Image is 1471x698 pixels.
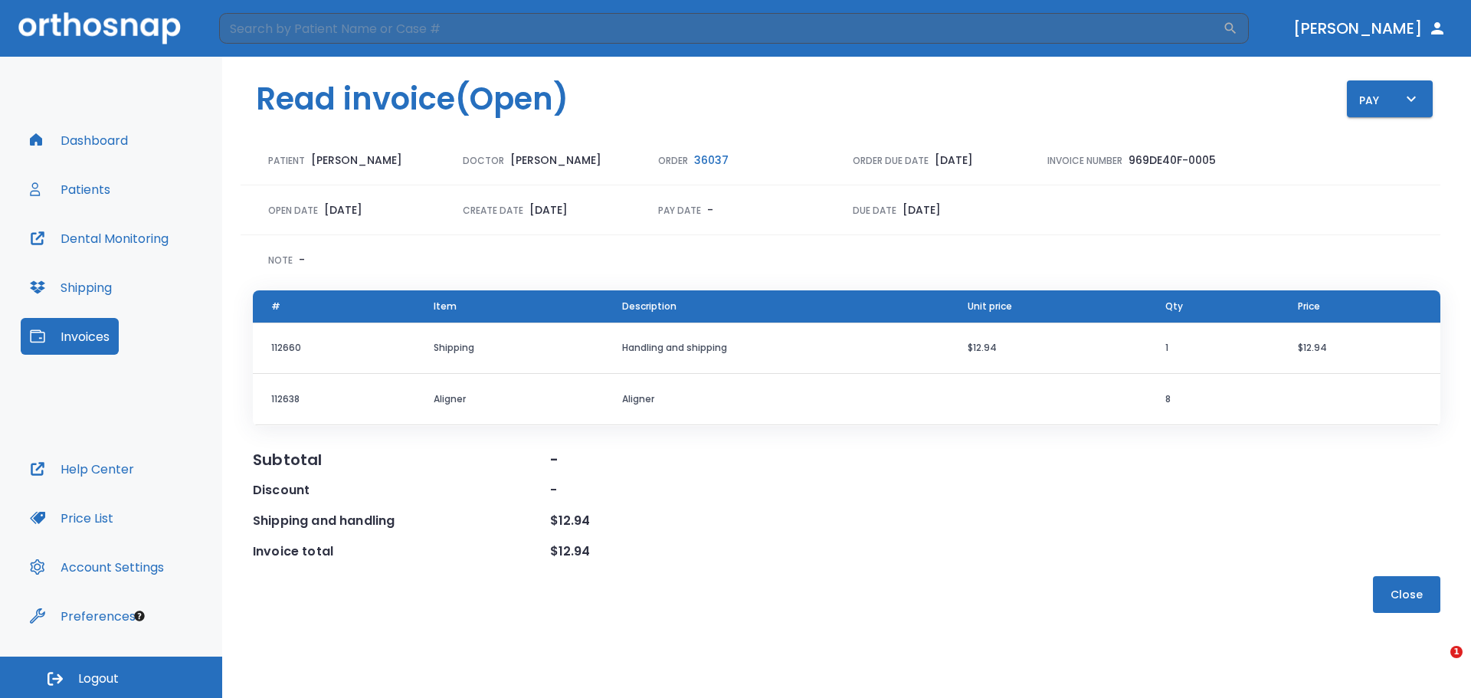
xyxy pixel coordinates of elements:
[1373,576,1440,613] button: Close
[658,204,701,218] p: Pay Date
[21,318,119,355] button: Invoices
[463,204,523,218] p: Create Date
[463,154,504,168] p: Doctor
[415,374,604,425] td: Aligner
[550,481,847,500] div: -
[1147,323,1279,374] td: 1
[268,154,305,168] p: Patient
[604,323,949,374] td: Handling and shipping
[268,254,293,267] p: Note
[21,598,145,634] button: Preferences
[1147,374,1279,425] td: 8
[853,154,929,168] p: Order due date
[21,549,173,585] button: Account Settings
[622,300,677,313] span: Description
[299,251,305,269] p: -
[604,374,949,425] td: Aligner
[1165,300,1183,313] span: Qty
[1279,323,1440,374] td: $12.94
[271,300,280,313] span: #
[1359,90,1420,109] div: Pay
[21,171,120,208] button: Patients
[935,151,973,169] p: [DATE]
[324,201,362,219] p: [DATE]
[18,12,181,44] img: Orthosnap
[949,323,1147,374] td: $12.94
[21,220,178,257] button: Dental Monitoring
[1287,15,1453,42] button: [PERSON_NAME]
[21,122,137,159] button: Dashboard
[1047,154,1122,168] p: Invoice Number
[219,13,1223,44] input: Search by Patient Name or Case #
[21,451,143,487] button: Help Center
[133,609,146,623] div: Tooltip anchor
[21,269,121,306] button: Shipping
[707,201,713,219] p: -
[78,670,119,687] span: Logout
[415,323,604,374] td: Shipping
[550,451,847,469] div: -
[253,374,415,425] td: 112638
[434,300,457,313] span: Item
[550,542,847,561] div: $12.94
[968,300,1012,313] span: Unit price
[253,323,415,374] td: 112660
[253,542,550,561] div: Invoice total
[1298,300,1320,313] span: Price
[256,76,568,122] h1: Read invoice (Open)
[253,451,550,469] div: Subtotal
[1419,646,1456,683] iframe: Intercom live chat
[529,201,568,219] p: [DATE]
[510,151,601,169] p: [PERSON_NAME]
[21,500,123,536] button: Price List
[1129,151,1216,169] p: 969DE40F-0005
[903,201,941,219] p: [DATE]
[268,204,318,218] p: Open Date
[658,154,688,168] p: Order
[1450,646,1463,658] span: 1
[853,204,896,218] p: Due Date
[311,151,402,169] p: [PERSON_NAME]
[253,481,550,500] div: Discount
[253,512,550,530] div: Shipping and handling
[550,512,847,530] div: $12.94
[1347,80,1433,117] button: Pay
[694,152,729,168] span: 36037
